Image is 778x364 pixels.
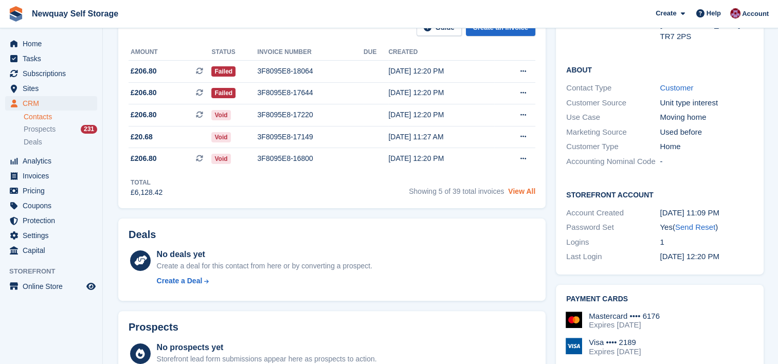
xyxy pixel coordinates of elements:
[23,81,84,96] span: Sites
[5,37,97,51] a: menu
[566,222,660,233] div: Password Set
[5,169,97,183] a: menu
[660,112,753,123] div: Moving home
[131,178,162,187] div: Total
[660,252,719,261] time: 2023-08-15 11:20:35 UTC
[660,97,753,109] div: Unit type interest
[660,222,753,233] div: Yes
[129,229,156,241] h2: Deals
[8,6,24,22] img: stora-icon-8386f47178a22dfd0bd8f6a31ec36ba5ce8667c1dd55bd0f319d3a0aa187defe.svg
[5,243,97,258] a: menu
[211,132,230,142] span: Void
[589,338,641,347] div: Visa •••• 2189
[157,248,372,261] div: No deals yet
[388,110,494,120] div: [DATE] 12:20 PM
[211,110,230,120] span: Void
[131,87,157,98] span: £206.80
[5,81,97,96] a: menu
[566,312,582,328] img: Mastercard Logo
[157,341,377,354] div: No prospects yet
[660,126,753,138] div: Used before
[589,320,660,330] div: Expires [DATE]
[730,8,740,19] img: Paul Upson
[23,184,84,198] span: Pricing
[81,125,97,134] div: 231
[566,207,660,219] div: Account Created
[388,66,494,77] div: [DATE] 12:20 PM
[258,132,364,142] div: 3F8095E8-17149
[566,156,660,168] div: Accounting Nominal Code
[566,295,753,303] h2: Payment cards
[157,276,372,286] a: Create a Deal
[5,66,97,81] a: menu
[566,112,660,123] div: Use Case
[409,187,504,195] span: Showing 5 of 39 total invoices
[258,66,364,77] div: 3F8095E8-18064
[23,66,84,81] span: Subscriptions
[566,126,660,138] div: Marketing Source
[5,228,97,243] a: menu
[566,141,660,153] div: Customer Type
[566,236,660,248] div: Logins
[388,87,494,98] div: [DATE] 12:20 PM
[566,251,660,263] div: Last Login
[566,82,660,94] div: Contact Type
[211,66,236,77] span: Failed
[660,207,753,219] div: [DATE] 11:09 PM
[23,37,84,51] span: Home
[129,321,178,333] h2: Prospects
[131,132,153,142] span: £20.68
[5,213,97,228] a: menu
[131,66,157,77] span: £206.80
[23,198,84,213] span: Coupons
[131,110,157,120] span: £206.80
[258,110,364,120] div: 3F8095E8-17220
[660,156,753,168] div: -
[5,96,97,111] a: menu
[388,153,494,164] div: [DATE] 12:20 PM
[23,154,84,168] span: Analytics
[131,153,157,164] span: £206.80
[258,44,364,61] th: Invoice number
[508,187,535,195] a: View All
[589,312,660,321] div: Mastercard •••• 6176
[5,279,97,294] a: menu
[157,276,203,286] div: Create a Deal
[675,223,715,231] a: Send Reset
[660,141,753,153] div: Home
[258,153,364,164] div: 3F8095E8-16800
[258,87,364,98] div: 3F8095E8-17644
[589,347,641,356] div: Expires [DATE]
[5,154,97,168] a: menu
[388,44,494,61] th: Created
[566,97,660,109] div: Customer Source
[211,154,230,164] span: Void
[388,132,494,142] div: [DATE] 11:27 AM
[566,64,753,75] h2: About
[566,189,753,199] h2: Storefront Account
[24,137,42,147] span: Deals
[24,124,97,135] a: Prospects 231
[23,279,84,294] span: Online Store
[131,187,162,198] div: £6,128.42
[566,338,582,354] img: Visa Logo
[660,236,753,248] div: 1
[23,213,84,228] span: Protection
[9,266,102,277] span: Storefront
[660,83,693,92] a: Customer
[660,31,753,43] div: TR7 2PS
[28,5,122,22] a: Newquay Self Storage
[85,280,97,293] a: Preview store
[23,51,84,66] span: Tasks
[23,96,84,111] span: CRM
[24,112,97,122] a: Contacts
[5,198,97,213] a: menu
[23,228,84,243] span: Settings
[24,137,97,148] a: Deals
[157,261,372,271] div: Create a deal for this contact from here or by converting a prospect.
[5,184,97,198] a: menu
[364,44,388,61] th: Due
[707,8,721,19] span: Help
[211,44,257,61] th: Status
[23,243,84,258] span: Capital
